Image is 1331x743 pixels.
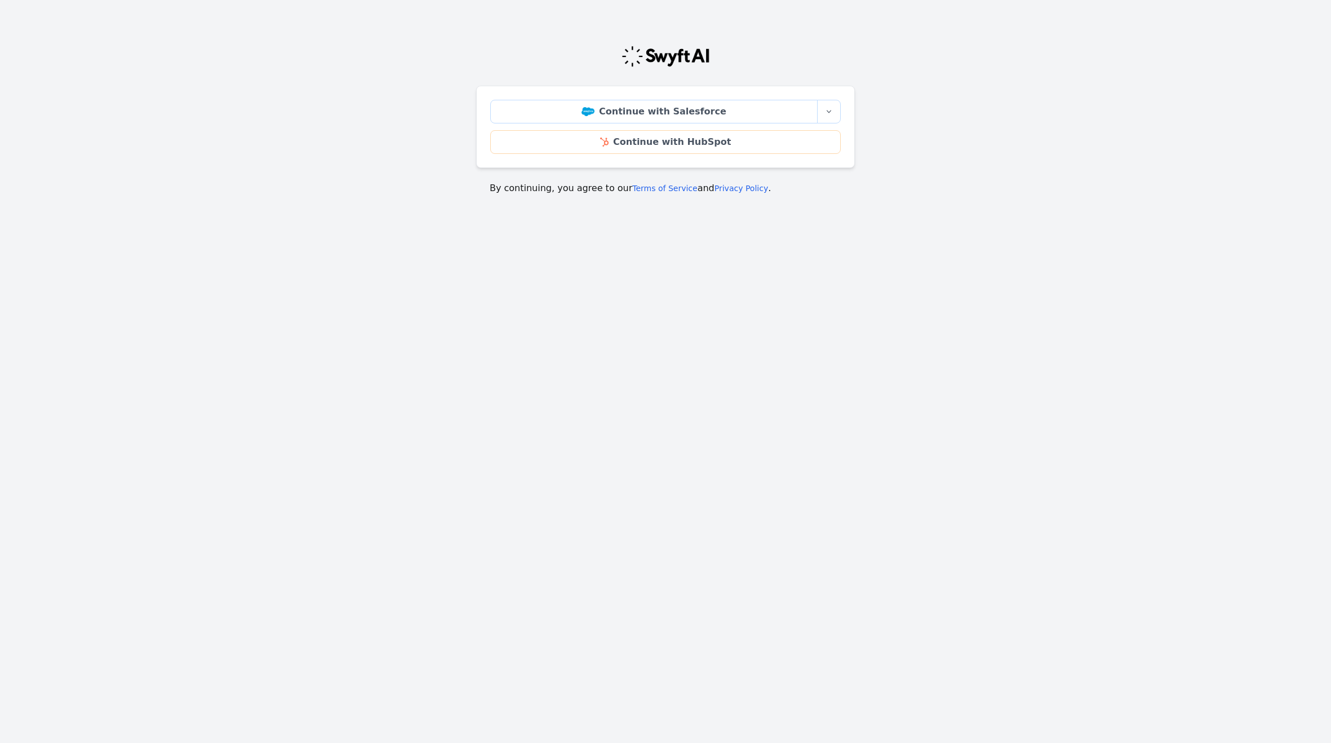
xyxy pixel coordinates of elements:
[490,182,841,195] p: By continuing, you agree to our and .
[600,138,609,147] img: HubSpot
[632,184,697,193] a: Terms of Service
[621,45,710,68] img: Swyft Logo
[490,130,841,154] a: Continue with HubSpot
[490,100,818,123] a: Continue with Salesforce
[715,184,768,193] a: Privacy Policy
[582,107,594,116] img: Salesforce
